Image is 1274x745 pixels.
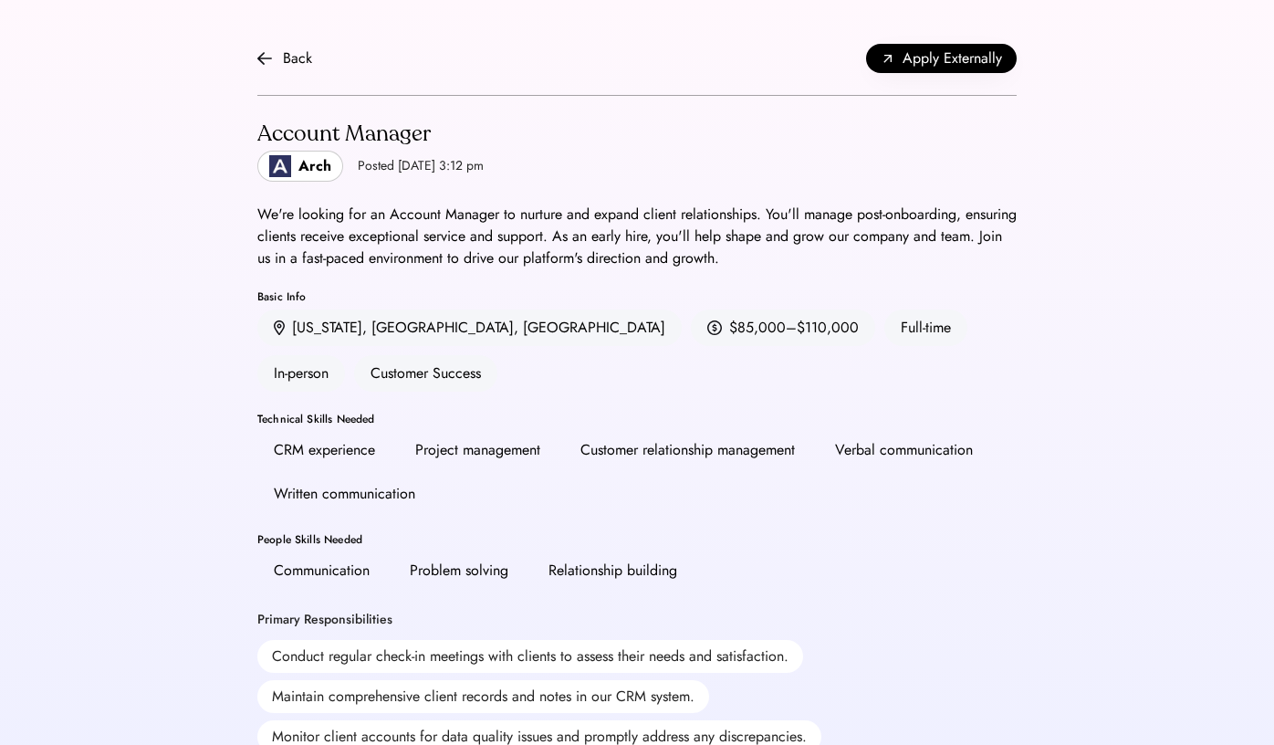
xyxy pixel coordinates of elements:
div: People Skills Needed [257,534,1017,545]
div: Conduct regular check-in meetings with clients to assess their needs and satisfaction. [257,640,803,673]
img: money.svg [707,320,722,336]
div: Project management [415,439,540,461]
div: Arch [298,155,331,177]
div: Written communication [274,483,415,505]
div: CRM experience [274,439,375,461]
div: Basic Info [257,291,1017,302]
div: We're looking for an Account Manager to nurture and expand client relationships. You'll manage po... [257,204,1017,269]
div: Communication [274,560,370,582]
img: location.svg [274,320,285,336]
img: Logo_Blue_1.png [269,155,291,177]
div: Customer relationship management [580,439,795,461]
div: Verbal communication [835,439,973,461]
div: Technical Skills Needed [257,414,1017,425]
div: Account Manager [257,120,484,149]
div: Customer Success [354,355,497,392]
div: Back [283,47,312,69]
button: Apply Externally [866,44,1017,73]
div: $85,000–$110,000 [729,317,859,339]
div: Problem solving [410,560,508,582]
div: Primary Responsibilities [257,611,392,629]
img: arrow-back.svg [257,51,272,66]
div: Posted [DATE] 3:12 pm [358,157,484,175]
div: Relationship building [548,560,677,582]
span: Apply Externally [903,47,1002,69]
div: [US_STATE], [GEOGRAPHIC_DATA], [GEOGRAPHIC_DATA] [292,317,665,339]
div: In-person [257,355,345,392]
div: Maintain comprehensive client records and notes in our CRM system. [257,680,709,713]
div: Full-time [884,310,967,346]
